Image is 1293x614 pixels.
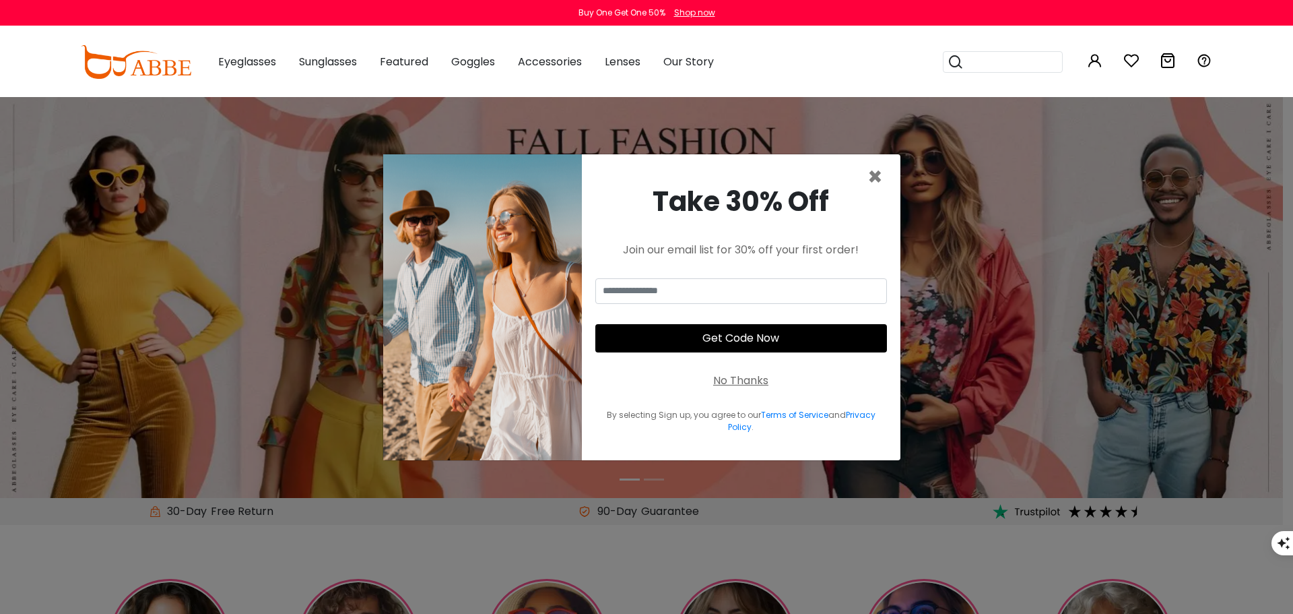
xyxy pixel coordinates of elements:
img: welcome [383,154,582,460]
a: Shop now [667,7,715,18]
span: Our Story [663,54,714,69]
span: Lenses [605,54,640,69]
a: Privacy Policy [728,409,875,433]
a: Terms of Service [761,409,828,421]
div: Shop now [674,7,715,19]
div: By selecting Sign up, you agree to our and . [595,409,887,433]
span: Accessories [518,54,582,69]
div: No Thanks [713,373,768,389]
div: Join our email list for 30% off your first order! [595,242,887,258]
img: abbeglasses.com [81,45,191,79]
div: Take 30% Off [595,181,887,222]
button: Get Code Now [595,324,887,352]
span: × [867,160,883,194]
span: Sunglasses [299,54,357,69]
span: Featured [380,54,428,69]
span: Eyeglasses [218,54,276,69]
span: Goggles [451,54,495,69]
div: Buy One Get One 50% [578,7,665,19]
button: Close [867,165,883,189]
